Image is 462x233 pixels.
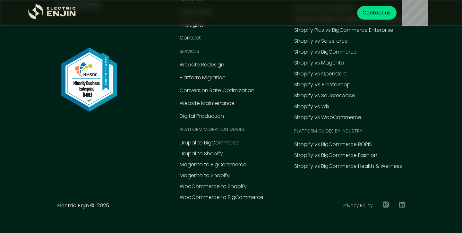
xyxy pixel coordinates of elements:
div: Platform MIGRATION Guides [180,126,245,133]
a: Conversion Rate Optimization [180,87,254,94]
a: Shopify vs WooCommerce [294,114,361,121]
a: Shopify vs Squarespace [294,92,355,99]
a: Shopify vs OpenCart [294,70,346,78]
div: Contact us [363,9,390,17]
a: Drupal to BigCommerce [180,139,240,147]
a: Magento to BigCommerce [180,161,246,168]
a: Drupal to Shopify [180,150,223,158]
p: Electric Enjin © 2025 [57,202,109,210]
div: Services [180,48,199,55]
a: Website Maintenance [180,99,235,107]
a: Contact us [357,6,397,20]
a: home [28,4,76,22]
div: Platform guides by industry [294,128,363,134]
a: WooCommerce to Shopify [180,183,247,190]
a: Magento to Shopify [180,172,230,179]
a: Shopify vs Magento [294,59,344,67]
a: Website Redesign [180,61,224,69]
a: Shopify vs Salesforce [294,37,348,45]
a: Shopify vs BigCommerce [294,48,357,56]
a: Shopify vs BigCommerce Health & Wellness [294,162,402,170]
a: Privacy Policy [343,202,372,209]
a: Shopfiy vs BigCommerce Fashion [294,151,377,159]
a: WooCommerce to BigCommerce [180,194,263,201]
a: Contact [180,34,201,42]
a: Shopify Vs PrestaShop [294,81,351,89]
a: Digital Production [180,112,224,120]
a: Shopify vs BigCommerce BOPIS [294,141,372,148]
a: Platform Migration [180,74,226,82]
a: Shopify vs Wix [294,103,329,110]
a: Shopify Plus vs BigCommerce Enterprise [294,26,393,34]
